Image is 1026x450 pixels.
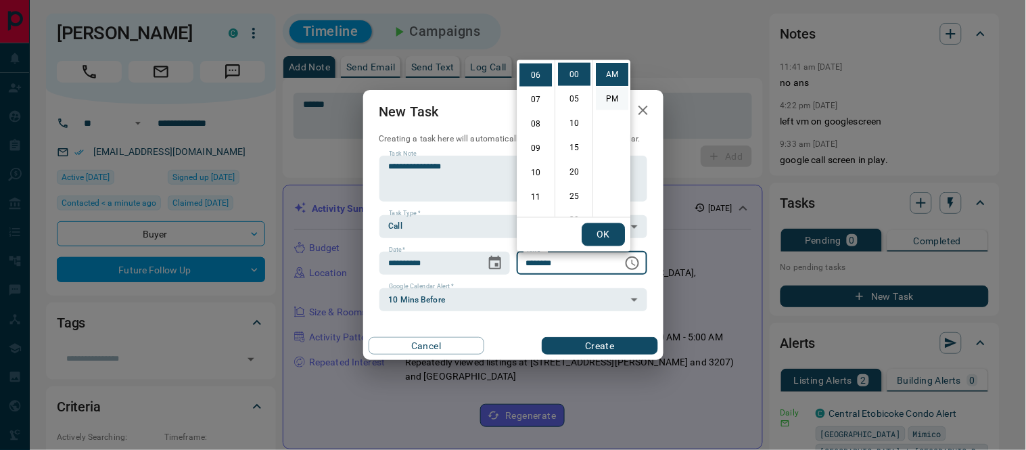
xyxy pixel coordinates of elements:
li: PM [596,87,628,110]
li: 0 minutes [558,63,590,86]
p: Creating a task here will automatically add it to your Google Calendar. [379,133,647,145]
ul: Select hours [517,60,555,217]
label: Task Note [389,150,417,158]
div: Call [379,215,647,238]
li: 7 hours [519,88,552,111]
button: Choose time, selected time is 6:00 AM [619,250,646,277]
li: 9 hours [519,137,552,160]
li: 10 minutes [558,112,590,135]
li: 5 minutes [558,87,590,110]
label: Task Type [389,209,421,218]
button: Choose date, selected date is Oct 22, 2025 [482,250,509,277]
li: 6 hours [519,64,552,87]
ul: Select minutes [555,60,592,217]
h2: New Task [363,90,455,133]
li: 10 hours [519,161,552,184]
button: OK [582,223,625,246]
label: Google Calendar Alert [389,282,454,291]
li: 5 hours [519,39,552,62]
li: 25 minutes [558,185,590,208]
li: AM [596,63,628,86]
li: 8 hours [519,112,552,135]
label: Date [389,246,406,254]
label: Time [526,246,544,254]
li: 15 minutes [558,136,590,159]
button: Create [542,337,657,355]
li: 30 minutes [558,209,590,232]
li: 11 hours [519,185,552,208]
ul: Select meridiem [592,60,630,217]
li: 20 minutes [558,160,590,183]
button: Cancel [369,337,484,355]
div: 10 Mins Before [379,288,647,311]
